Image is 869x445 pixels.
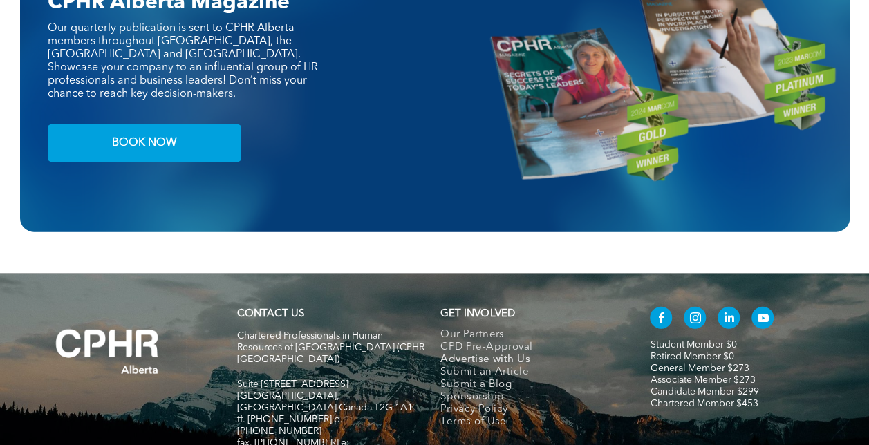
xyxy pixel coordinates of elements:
a: Associate Member $273 [650,375,755,385]
a: CONTACT US [237,309,304,319]
a: Sponsorship [440,391,622,404]
a: Candidate Member $299 [650,387,758,397]
span: [GEOGRAPHIC_DATA], [GEOGRAPHIC_DATA] Canada T2G 1A1 [237,391,413,413]
a: CPD Pre-Approval [440,341,622,354]
a: Advertise with Us [440,354,622,366]
a: instagram [684,307,706,332]
a: linkedin [718,307,740,332]
img: A white background with a few lines on it [28,301,187,402]
a: Our Partners [440,329,622,341]
span: GET INVOLVED [440,309,514,319]
a: General Member $273 [650,363,749,373]
a: Terms of Use [440,416,622,428]
a: BOOK NOW [48,124,241,162]
span: BOOK NOW [107,130,182,157]
a: Chartered Member $453 [650,399,758,408]
span: Suite [STREET_ADDRESS] [237,379,348,389]
a: facebook [650,307,672,332]
span: tf. [PHONE_NUMBER] p. [PHONE_NUMBER] [237,415,343,436]
a: Privacy Policy [440,404,622,416]
a: youtube [751,307,774,332]
a: Retired Member $0 [650,352,733,361]
a: Student Member $0 [650,340,736,350]
a: Submit a Blog [440,379,622,391]
a: Submit an Article [440,366,622,379]
span: Our quarterly publication is sent to CPHR Alberta members throughout [GEOGRAPHIC_DATA], the [GEOG... [48,23,318,100]
span: Chartered Professionals in Human Resources of [GEOGRAPHIC_DATA] (CPHR [GEOGRAPHIC_DATA]) [237,331,424,364]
